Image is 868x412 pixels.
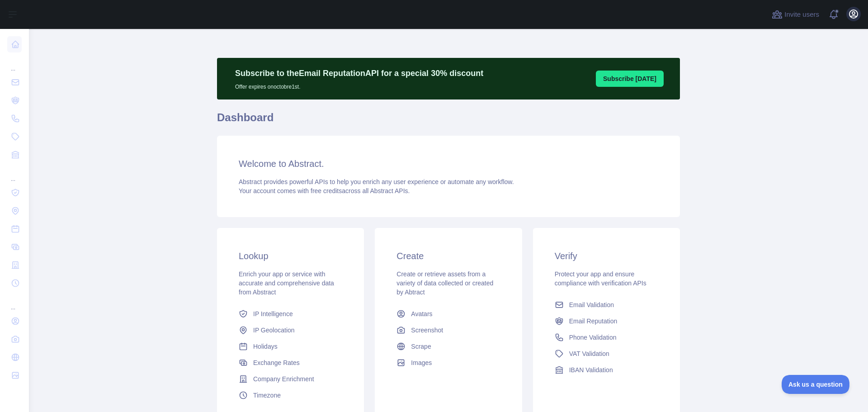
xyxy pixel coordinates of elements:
[235,322,346,338] a: IP Geolocation
[411,326,443,335] span: Screenshot
[239,187,410,194] span: Your account comes with across all Abstract APIs.
[770,7,821,22] button: Invite users
[393,355,504,371] a: Images
[393,338,504,355] a: Scrape
[253,309,293,318] span: IP Intelligence
[551,362,662,378] a: IBAN Validation
[253,326,295,335] span: IP Geolocation
[7,165,22,183] div: ...
[239,270,334,296] span: Enrich your app or service with accurate and comprehensive data from Abstract
[551,346,662,362] a: VAT Validation
[551,313,662,329] a: Email Reputation
[235,80,483,90] p: Offer expires on octobre 1st.
[784,9,819,20] span: Invite users
[569,365,613,374] span: IBAN Validation
[569,349,609,358] span: VAT Validation
[253,358,300,367] span: Exchange Rates
[235,306,346,322] a: IP Intelligence
[393,306,504,322] a: Avatars
[396,250,500,262] h3: Create
[396,270,493,296] span: Create or retrieve assets from a variety of data collected or created by Abtract
[393,322,504,338] a: Screenshot
[551,329,662,346] a: Phone Validation
[253,374,314,384] span: Company Enrichment
[239,157,658,170] h3: Welcome to Abstract.
[235,338,346,355] a: Holidays
[7,54,22,72] div: ...
[217,110,680,132] h1: Dashboard
[555,270,646,287] span: Protect your app and ensure compliance with verification APIs
[7,293,22,311] div: ...
[569,333,617,342] span: Phone Validation
[569,300,614,309] span: Email Validation
[235,371,346,387] a: Company Enrichment
[551,297,662,313] a: Email Validation
[253,342,278,351] span: Holidays
[235,387,346,403] a: Timezone
[235,355,346,371] a: Exchange Rates
[782,375,850,394] iframe: Toggle Customer Support
[569,317,618,326] span: Email Reputation
[596,71,664,87] button: Subscribe [DATE]
[311,187,342,194] span: free credits
[235,67,483,80] p: Subscribe to the Email Reputation API for a special 30 % discount
[253,391,281,400] span: Timezone
[239,178,514,185] span: Abstract provides powerful APIs to help you enrich any user experience or automate any workflow.
[411,358,432,367] span: Images
[555,250,658,262] h3: Verify
[411,342,431,351] span: Scrape
[239,250,342,262] h3: Lookup
[411,309,432,318] span: Avatars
